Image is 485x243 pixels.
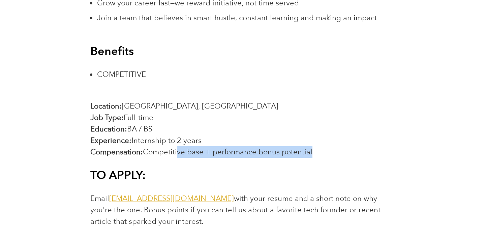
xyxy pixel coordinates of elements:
[143,147,312,157] span: Competitive base + performance bonus potential
[122,101,278,111] span: [GEOGRAPHIC_DATA], [GEOGRAPHIC_DATA]
[90,135,131,146] b: Experience:
[90,113,124,123] b: Job Type:
[90,43,134,59] b: Benefits
[90,124,127,134] b: Education:
[124,113,153,123] span: Full-time
[131,135,202,146] span: Internship to 2 years
[109,193,234,204] a: [EMAIL_ADDRESS][DOMAIN_NAME]
[90,193,381,226] span: Email with your resume and a short note on why you're the one. Bonus points if you can tell us ab...
[90,168,146,183] b: TO APPLY:
[97,13,377,23] span: Join a team that believes in smart hustle, constant learning and making an impact
[97,69,146,80] span: COMPETITIVE
[127,124,152,134] span: BA / BS
[90,101,122,111] b: Location:
[90,147,143,157] b: Compensation:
